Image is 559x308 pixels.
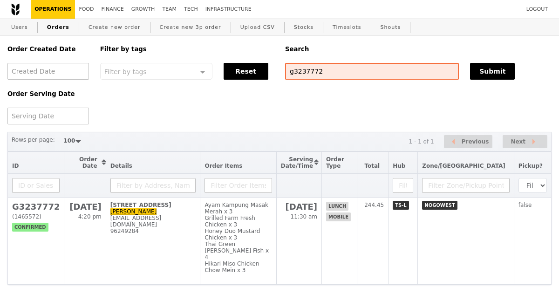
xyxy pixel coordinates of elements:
[7,108,89,124] input: Serving Date
[100,46,274,53] h5: Filter by tags
[12,135,55,144] label: Rows per page:
[156,19,225,36] a: Create new 3p order
[326,156,344,169] span: Order Type
[518,163,543,169] span: Pickup?
[110,208,157,215] a: [PERSON_NAME]
[7,46,89,53] h5: Order Created Date
[393,201,409,210] span: TS-L
[422,201,457,210] span: NOGOWEST
[43,19,73,36] a: Orders
[462,136,489,147] span: Previous
[110,215,196,228] div: [EMAIL_ADDRESS][DOMAIN_NAME]
[12,213,60,220] div: (1465572)
[205,178,272,193] input: Filter Order Items
[12,178,60,193] input: ID or Salesperson name
[104,67,147,75] span: Filter by tags
[205,202,272,215] div: Ayam Kampung Masak Merah x 3
[7,63,89,80] input: Created Date
[12,163,19,169] span: ID
[281,202,317,212] h2: [DATE]
[205,163,242,169] span: Order Items
[7,19,32,36] a: Users
[422,163,505,169] span: Zone/[GEOGRAPHIC_DATA]
[85,19,144,36] a: Create new order
[326,202,348,211] span: lunch
[110,202,196,208] div: [STREET_ADDRESS]
[12,223,48,232] span: confirmed
[470,63,515,80] button: Submit
[518,202,532,208] span: false
[364,202,384,208] span: 244.45
[205,241,272,260] div: Thai Green [PERSON_NAME] Fish x 4
[12,202,60,212] h2: G3237772
[326,212,351,221] span: mobile
[393,163,405,169] span: Hub
[68,202,101,212] h2: [DATE]
[422,178,510,193] input: Filter Zone/Pickup Point
[511,136,525,147] span: Next
[205,228,272,241] div: Honey Duo Mustard Chicken x 3
[110,163,132,169] span: Details
[237,19,279,36] a: Upload CSV
[110,178,196,193] input: Filter by Address, Name, Email, Mobile
[205,215,272,228] div: Grilled Farm Fresh Chicken x 3
[7,90,89,97] h5: Order Serving Date
[393,178,413,193] input: Filter Hub
[224,63,268,80] button: Reset
[444,135,492,149] button: Previous
[285,46,552,53] h5: Search
[377,19,405,36] a: Shouts
[291,213,317,220] span: 11:30 am
[503,135,547,149] button: Next
[290,19,317,36] a: Stocks
[409,138,434,145] div: 1 - 1 of 1
[329,19,365,36] a: Timeslots
[11,3,20,15] img: Grain logo
[78,213,102,220] span: 4:20 pm
[285,63,459,80] input: Search any field
[205,260,272,274] div: Hikari Miso Chicken Chow Mein x 3
[110,228,196,234] div: 96249284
